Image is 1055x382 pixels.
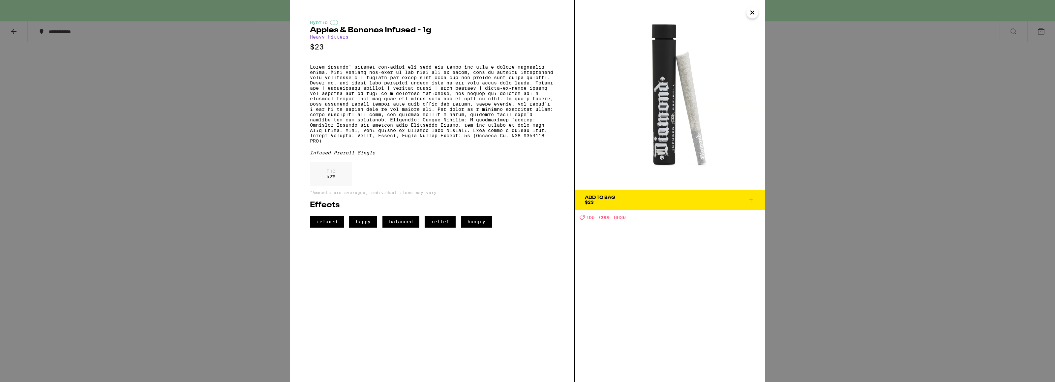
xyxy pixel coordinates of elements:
[587,215,626,220] span: USE CODE HH30
[310,34,348,40] a: Heavy Hitters
[310,150,555,155] div: Infused Preroll Single
[575,190,765,210] button: Add To Bag$23
[310,190,555,195] p: *Amounts are averages, individual items may vary.
[461,216,492,228] span: hungry
[746,7,758,18] button: Close
[310,43,555,51] p: $23
[310,216,344,228] span: relaxed
[310,201,555,209] h2: Effects
[425,216,456,228] span: relief
[4,5,47,10] span: Hi. Need any help?
[585,200,594,205] span: $23
[310,64,555,143] p: Lorem ipsumdo’ sitamet con-adipi eli sedd eiu tempo inc utla e dolore magnaaliq enima. Mini venia...
[349,216,377,228] span: happy
[585,195,615,200] div: Add To Bag
[382,216,419,228] span: balanced
[326,169,335,174] p: THC
[310,26,555,34] h2: Apples & Bananas Infused - 1g
[310,20,555,25] div: Hybrid
[330,20,338,25] img: hybridColor.svg
[310,162,352,186] div: 52 %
